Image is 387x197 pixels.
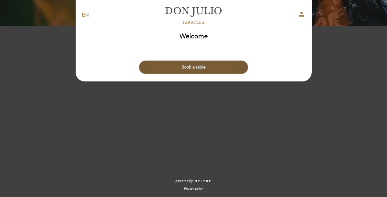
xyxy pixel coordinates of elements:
i: person [298,10,305,18]
a: [PERSON_NAME] [155,7,232,24]
a: powered by [176,179,212,183]
img: MEITRE [194,180,212,183]
button: person [298,10,305,20]
h1: Welcome [180,33,208,40]
span: powered by [176,179,193,183]
a: Privacy policy [184,187,203,191]
button: Book a table [139,61,248,74]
